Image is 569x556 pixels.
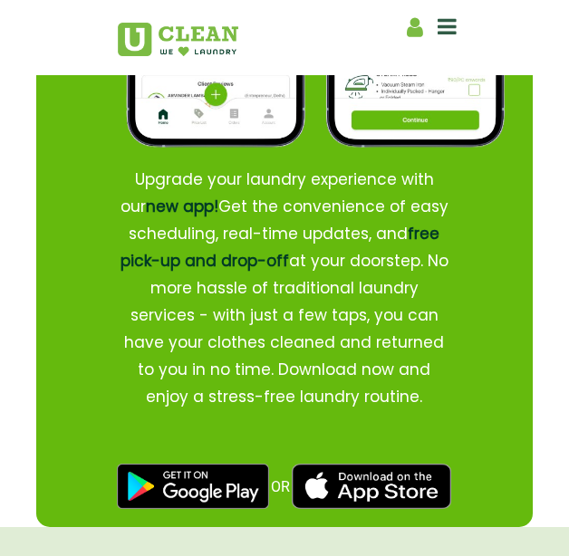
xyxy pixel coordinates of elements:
[292,464,451,509] img: best laundry near me
[271,478,290,495] span: OR
[116,166,452,410] p: Upgrade your laundry experience with our Get the convenience of easy scheduling, real-time update...
[118,23,238,56] img: UClean Laundry and Dry Cleaning
[146,196,218,217] span: new app!
[117,464,269,509] img: best dry cleaners near me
